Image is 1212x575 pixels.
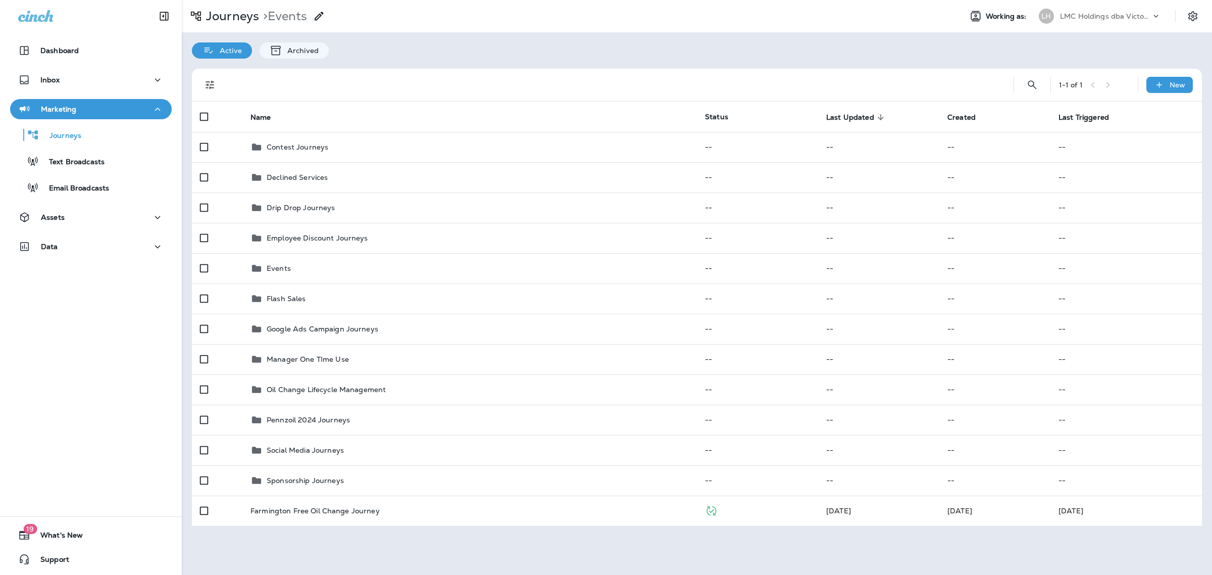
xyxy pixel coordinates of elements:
[267,264,291,272] p: Events
[826,113,874,122] span: Last Updated
[267,386,386,394] p: Oil Change Lifecycle Management
[697,344,818,374] td: --
[23,524,37,534] span: 19
[1050,314,1202,344] td: --
[267,143,328,151] p: Contest Journeys
[818,223,939,253] td: --
[250,113,284,122] span: Name
[697,435,818,465] td: --
[818,314,939,344] td: --
[697,223,818,253] td: --
[39,184,109,194] p: Email Broadcasts
[1022,75,1042,95] button: Search Journeys
[818,283,939,314] td: --
[818,405,939,435] td: --
[818,344,939,374] td: --
[818,465,939,496] td: --
[150,6,178,26] button: Collapse Sidebar
[267,325,378,333] p: Google Ads Campaign Journeys
[697,374,818,405] td: --
[697,314,818,344] td: --
[947,113,976,122] span: Created
[267,295,306,303] p: Flash Sales
[30,531,83,543] span: What's New
[826,506,851,515] span: Zap to Cinch 1.1.0
[818,193,939,223] td: --
[1050,465,1202,496] td: --
[10,207,172,227] button: Assets
[10,549,172,569] button: Support
[818,374,939,405] td: --
[250,113,271,122] span: Name
[250,507,380,515] p: Farmington Free Oil Change Journey
[947,113,989,122] span: Created
[1058,113,1122,122] span: Last Triggered
[939,223,1050,253] td: --
[10,177,172,198] button: Email Broadcasts
[939,132,1050,162] td: --
[10,151,172,172] button: Text Broadcasts
[1060,12,1151,20] p: LMC Holdings dba Victory Lane Quick Oil Change
[939,374,1050,405] td: --
[705,112,728,121] span: Status
[939,193,1050,223] td: --
[282,46,319,55] p: Archived
[939,435,1050,465] td: --
[939,344,1050,374] td: --
[818,132,939,162] td: --
[267,234,368,242] p: Employee Discount Journeys
[1050,193,1202,223] td: --
[10,124,172,146] button: Journeys
[1050,132,1202,162] td: --
[10,525,172,545] button: 19What's New
[697,132,818,162] td: --
[41,105,76,113] p: Marketing
[939,465,1050,496] td: --
[818,435,939,465] td: --
[1059,81,1083,89] div: 1 - 1 of 1
[202,9,259,24] p: Journeys
[1050,344,1202,374] td: --
[267,355,349,363] p: Manager One TIme Use
[818,253,939,283] td: --
[705,505,718,514] span: Published
[40,76,60,84] p: Inbox
[1050,374,1202,405] td: --
[267,173,328,181] p: Declined Services
[267,476,344,485] p: Sponsorship Journeys
[10,70,172,90] button: Inbox
[826,113,887,122] span: Last Updated
[41,213,65,221] p: Assets
[697,405,818,435] td: --
[10,236,172,257] button: Data
[697,283,818,314] td: --
[10,40,172,61] button: Dashboard
[200,75,220,95] button: Filters
[39,131,81,141] p: Journeys
[986,12,1029,21] span: Working as:
[259,9,307,24] p: Events
[267,446,344,454] p: Social Media Journeys
[1050,283,1202,314] td: --
[41,243,58,251] p: Data
[10,99,172,119] button: Marketing
[215,46,242,55] p: Active
[39,158,105,167] p: Text Broadcasts
[1050,496,1202,526] td: [DATE]
[818,162,939,193] td: --
[939,283,1050,314] td: --
[1050,253,1202,283] td: --
[697,465,818,496] td: --
[1050,223,1202,253] td: --
[267,204,335,212] p: Drip Drop Journeys
[939,314,1050,344] td: --
[1050,162,1202,193] td: --
[267,416,350,424] p: Pennzoil 2024 Journeys
[30,555,69,567] span: Support
[697,162,818,193] td: --
[939,405,1050,435] td: --
[697,253,818,283] td: --
[947,506,972,515] span: Robert Wlasuk
[697,193,818,223] td: --
[1039,9,1054,24] div: LH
